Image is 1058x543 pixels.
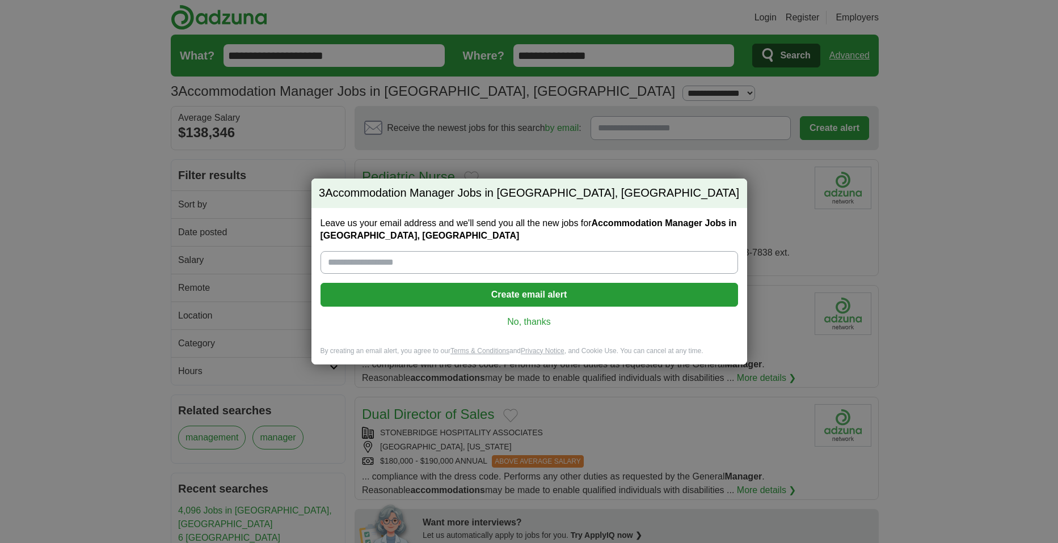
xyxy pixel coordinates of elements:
[321,217,738,242] label: Leave us your email address and we'll send you all the new jobs for
[330,316,729,328] a: No, thanks
[450,347,509,355] a: Terms & Conditions
[311,346,747,365] div: By creating an email alert, you agree to our and , and Cookie Use. You can cancel at any time.
[319,185,325,201] span: 3
[311,179,747,208] h2: Accommodation Manager Jobs in [GEOGRAPHIC_DATA], [GEOGRAPHIC_DATA]
[321,218,737,240] strong: Accommodation Manager Jobs in [GEOGRAPHIC_DATA], [GEOGRAPHIC_DATA]
[521,347,564,355] a: Privacy Notice
[321,283,738,307] button: Create email alert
